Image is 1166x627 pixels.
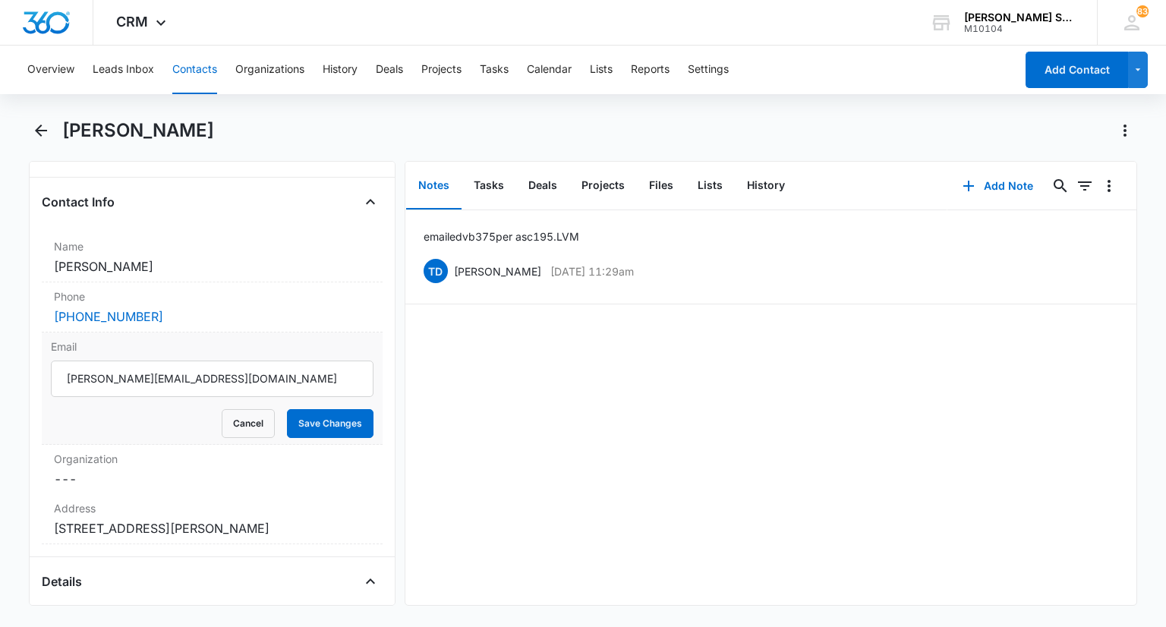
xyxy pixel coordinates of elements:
button: Close [358,569,383,594]
button: Tasks [462,162,516,210]
div: account name [964,11,1075,24]
label: Email [51,339,373,354]
button: Filters [1073,174,1097,198]
button: Save Changes [287,409,373,438]
p: [PERSON_NAME] [454,263,541,279]
h4: Details [42,572,82,591]
span: 83 [1136,5,1149,17]
button: Leads Inbox [93,46,154,94]
button: Add Contact [1026,52,1128,88]
button: Lists [590,46,613,94]
label: Phone [54,288,370,304]
div: Address[STREET_ADDRESS][PERSON_NAME] [42,494,382,544]
div: Phone[PHONE_NUMBER] [42,282,382,332]
button: Overflow Menu [1097,174,1121,198]
button: Deals [376,46,403,94]
button: Add Note [947,168,1048,204]
h4: Contact Info [42,193,115,211]
button: Lists [685,162,735,210]
label: Name [54,238,370,254]
label: Organization [54,451,370,467]
button: Cancel [222,409,275,438]
h1: [PERSON_NAME] [62,119,214,142]
button: Actions [1113,118,1137,143]
button: Reports [631,46,670,94]
dd: [PERSON_NAME] [54,257,370,276]
button: Contacts [172,46,217,94]
button: Back [29,118,52,143]
div: Name[PERSON_NAME] [42,232,382,282]
div: account id [964,24,1075,34]
button: Tasks [480,46,509,94]
button: Projects [569,162,637,210]
button: Files [637,162,685,210]
button: History [323,46,358,94]
a: [PHONE_NUMBER] [54,307,163,326]
button: Deals [516,162,569,210]
button: Close [358,190,383,214]
button: History [735,162,797,210]
button: Overview [27,46,74,94]
button: Settings [688,46,729,94]
button: Projects [421,46,462,94]
p: [DATE] 11:29am [550,263,634,279]
label: Address [54,500,370,516]
span: CRM [116,14,148,30]
input: Email [51,361,373,397]
div: notifications count [1136,5,1149,17]
button: Organizations [235,46,304,94]
p: emailed vb3 75 per asc 195. LVM [424,228,579,244]
button: Calendar [527,46,572,94]
span: TD [424,259,448,283]
dd: [STREET_ADDRESS][PERSON_NAME] [54,519,370,537]
button: Notes [406,162,462,210]
div: Organization--- [42,445,382,494]
dd: --- [54,470,370,488]
button: Search... [1048,174,1073,198]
